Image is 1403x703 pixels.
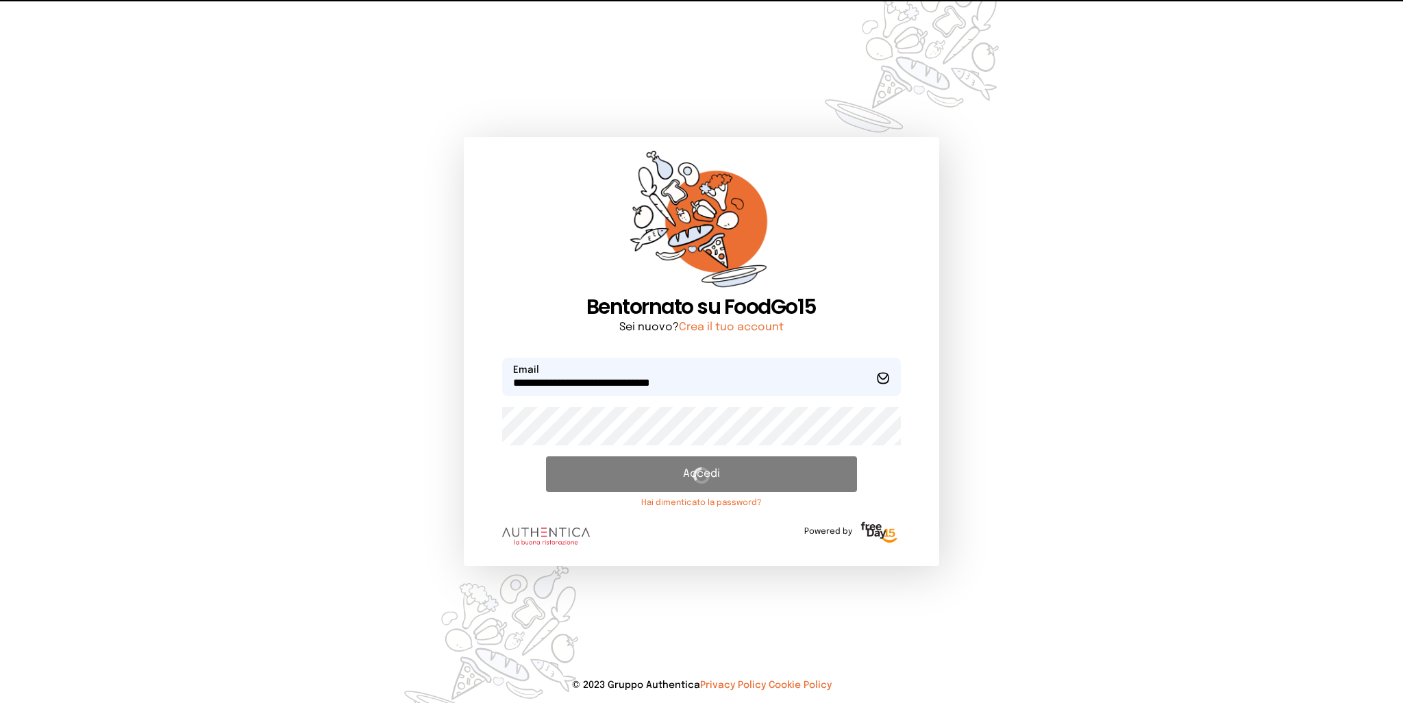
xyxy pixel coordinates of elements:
[630,151,773,295] img: sticker-orange.65babaf.png
[769,680,832,690] a: Cookie Policy
[858,519,901,547] img: logo-freeday.3e08031.png
[502,295,900,319] h1: Bentornato su FoodGo15
[22,678,1381,692] p: © 2023 Gruppo Authentica
[502,528,590,545] img: logo.8f33a47.png
[502,319,900,336] p: Sei nuovo?
[804,526,852,537] span: Powered by
[679,321,784,333] a: Crea il tuo account
[700,680,766,690] a: Privacy Policy
[546,497,856,508] a: Hai dimenticato la password?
